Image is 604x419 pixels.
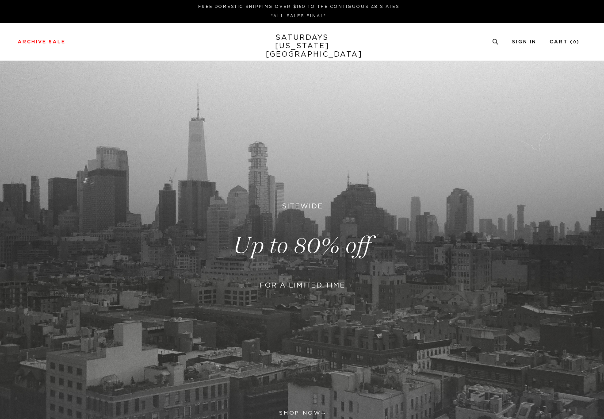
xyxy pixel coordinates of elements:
[266,34,339,59] a: SATURDAYS[US_STATE][GEOGRAPHIC_DATA]
[21,4,576,10] p: FREE DOMESTIC SHIPPING OVER $150 TO THE CONTIGUOUS 48 STATES
[18,39,65,44] a: Archive Sale
[573,40,577,44] small: 0
[550,39,580,44] a: Cart (0)
[21,13,576,19] p: *ALL SALES FINAL*
[512,39,536,44] a: Sign In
